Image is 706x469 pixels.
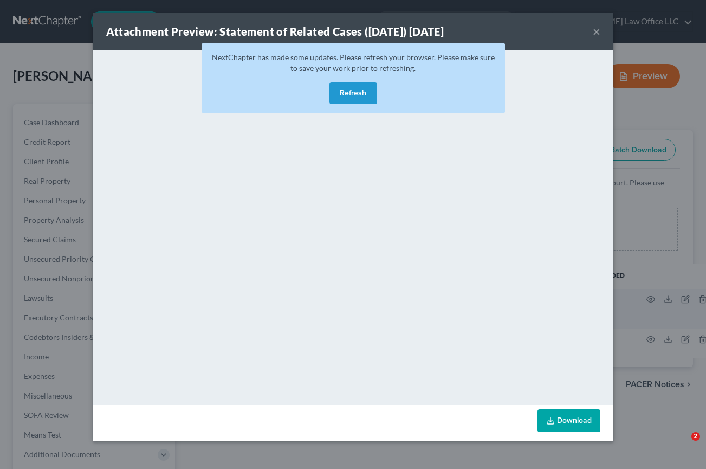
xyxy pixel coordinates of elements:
iframe: <object ng-attr-data='[URL][DOMAIN_NAME]' type='application/pdf' width='100%' height='650px'></ob... [93,50,613,402]
strong: Attachment Preview: Statement of Related Cases ([DATE]) [DATE] [106,25,444,38]
span: NextChapter has made some updates. Please refresh your browser. Please make sure to save your wor... [212,53,495,73]
iframe: Intercom live chat [669,432,695,458]
span: 2 [691,432,700,441]
button: Refresh [329,82,377,104]
a: Download [537,409,600,432]
button: × [593,25,600,38]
